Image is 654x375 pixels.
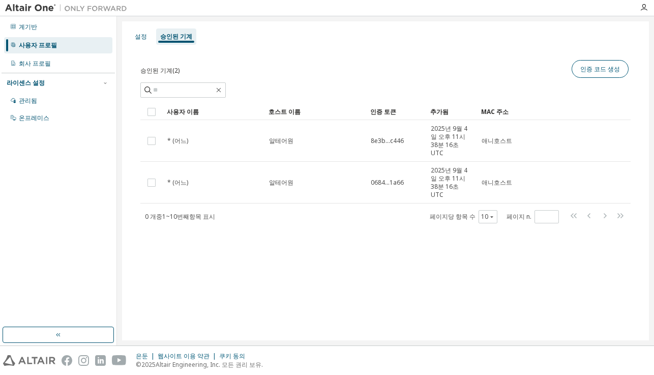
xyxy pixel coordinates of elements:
[112,355,127,366] img: youtube.svg
[572,60,629,78] button: 인증 코드 생성
[19,113,49,122] font: 온프레미스
[219,352,245,360] font: 쿠키 동의
[580,65,620,73] font: 인증 코드 생성
[156,212,162,221] font: 중
[371,136,404,145] font: 8e3b...c446
[158,352,210,360] font: 웹사이트 이용 약관
[482,178,512,187] font: 애니호스트
[507,212,531,221] font: 페이지 n.
[269,136,293,145] font: 알테어원
[431,166,467,199] font: 2025년 9월 4일 오후 11시 38분 16초 UTC
[136,352,148,360] font: 은둔
[167,136,188,145] font: * (어느)
[19,96,37,105] font: 관리됨
[189,212,215,221] font: 항목 표시
[482,136,512,145] font: 애니호스트
[95,355,106,366] img: linkedin.svg
[5,3,132,13] img: 알타이르 원
[162,212,166,221] font: 1
[19,59,51,68] font: 회사 프로필
[166,212,170,221] font: ~
[481,107,509,116] font: MAC 주소
[160,32,192,41] font: 승인된 기계
[430,212,475,221] font: 페이지당 항목 수
[371,178,404,187] font: 0684...1a66
[7,78,45,87] font: 라이센스 설정
[19,41,57,49] font: 사용자 프로필
[136,360,141,369] font: ©
[430,107,449,116] font: 추가됨
[78,355,89,366] img: instagram.svg
[156,360,263,369] font: Altair Engineering, Inc. 모든 권리 보유.
[481,212,488,221] font: 10
[370,107,396,116] font: 인증 토큰
[62,355,72,366] img: facebook.svg
[431,124,467,157] font: 2025년 9월 4일 오후 11시 38분 16초 UTC
[3,355,55,366] img: altair_logo.svg
[269,178,293,187] font: 알테어원
[140,66,180,75] font: 승인된 기계(2)
[269,107,301,116] font: 호스트 이름
[141,360,156,369] font: 2025
[167,107,199,116] font: 사용자 이름
[167,178,188,187] font: * (어느)
[19,22,37,31] font: 계기반
[135,32,147,41] font: 설정
[170,212,189,221] font: 10번째
[145,212,156,221] font: 0 개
